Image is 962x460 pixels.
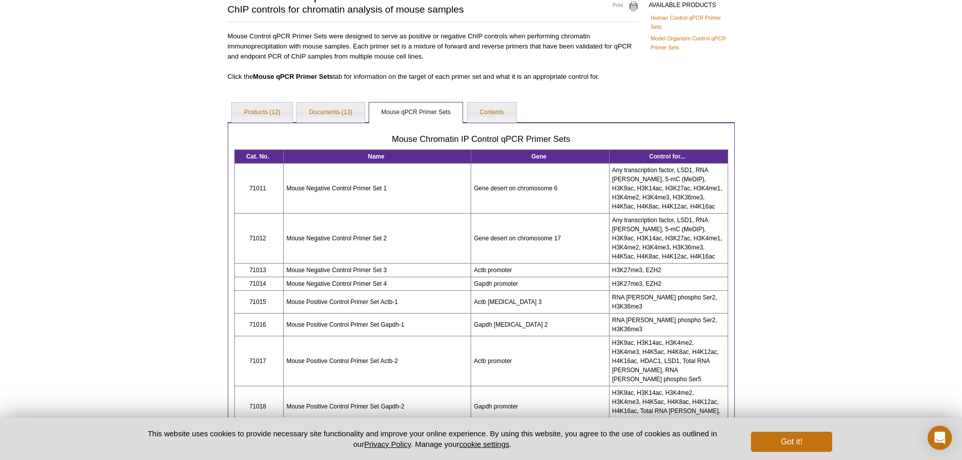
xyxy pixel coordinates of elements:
[232,103,292,123] a: Products (12)
[610,386,728,427] td: H3K9ac, H3K14ac, H3K4me2, H3K4me3, H4K5ac, H4K8ac, H4K12ac, H4K16ac, Total RNA [PERSON_NAME], RNA...
[471,314,610,336] td: Gapdh [MEDICAL_DATA] 2
[234,336,284,386] td: 71017
[234,164,284,214] td: 71011
[610,264,728,277] td: H3K27me3, EZH2
[284,277,471,291] td: Mouse Negative Control Primer Set 4
[234,264,284,277] td: 71013
[459,440,509,448] button: cookie settings
[284,164,471,214] td: Mouse Negative Control Primer Set 1
[284,291,471,314] td: Mouse Positive Control Primer Set Actb-1
[234,277,284,291] td: 71014
[610,214,728,264] td: Any transcription factor, LSD1, RNA [PERSON_NAME], 5-mC (MeDIP), H3K9ac, H3K14ac, H3K27ac, H3K4me...
[468,103,516,123] a: Contents
[601,1,639,12] a: Print
[234,386,284,427] td: 71018
[284,386,471,427] td: Mouse Positive Control Primer Set Gapdh-2
[228,72,639,82] p: Click the tab for information on the target of each primer set and what it is an appropriate cont...
[471,214,610,264] td: Gene desert on chromosome 17
[234,314,284,336] td: 71016
[651,34,733,52] a: Model Organism Control qPCR Primer Sets
[610,164,728,214] td: Any transcription factor, LSD1, RNA [PERSON_NAME], 5-mC (MeDIP), H3K9ac, H3K14ac, H3K27ac, H3K4me...
[610,314,728,336] td: RNA [PERSON_NAME] phospho Ser2, H3K36me3
[130,428,735,449] p: This website uses cookies to provide necessary site functionality and improve your online experie...
[364,440,411,448] a: Privacy Policy
[368,153,384,160] strong: Name
[471,164,610,214] td: Gene desert on chromosome 6
[284,314,471,336] td: Mouse Positive Control Primer Set Gapdh-1
[228,5,591,14] h2: ChIP controls for chromatin analysis of mouse samples
[246,153,269,160] strong: Cat. No.
[234,131,728,144] h3: Mouse Chromatin IP Control qPCR Primer Sets
[610,291,728,314] td: RNA [PERSON_NAME] phospho Ser2, H3K36me3
[928,426,952,450] div: Open Intercom Messenger
[228,28,639,62] p: Mouse Control qPCR Primer Sets were designed to serve as positive or negative ChIP controls when ...
[284,336,471,386] td: Mouse Positive Control Primer Set Actb-2
[297,103,364,123] a: Documents (13)
[234,214,284,264] td: 71012
[610,336,728,386] td: H3K9ac, H3K14ac, H3K4me2, H3K4me3, H4K5ac, H4K8ac, H4K12ac, H4K16ac, HDAC1, LSD1, Total RNA [PERS...
[284,214,471,264] td: Mouse Negative Control Primer Set 2
[253,73,333,80] b: Mouse qPCR Primer Sets
[610,277,728,291] td: H3K27me3, EZH2
[471,336,610,386] td: Actb promoter
[284,264,471,277] td: Mouse Negative Control Primer Set 3
[471,386,610,427] td: Gapdh promoter
[369,103,463,123] a: Mouse qPCR Primer Sets
[531,153,546,160] strong: Gene
[651,13,733,31] a: Human Control qPCR Primer Sets
[649,153,685,160] strong: Control for...
[471,277,610,291] td: Gapdh promoter
[234,291,284,314] td: 71015
[751,432,832,452] button: Got it!
[471,291,610,314] td: Actb [MEDICAL_DATA] 3
[471,264,610,277] td: Actb promoter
